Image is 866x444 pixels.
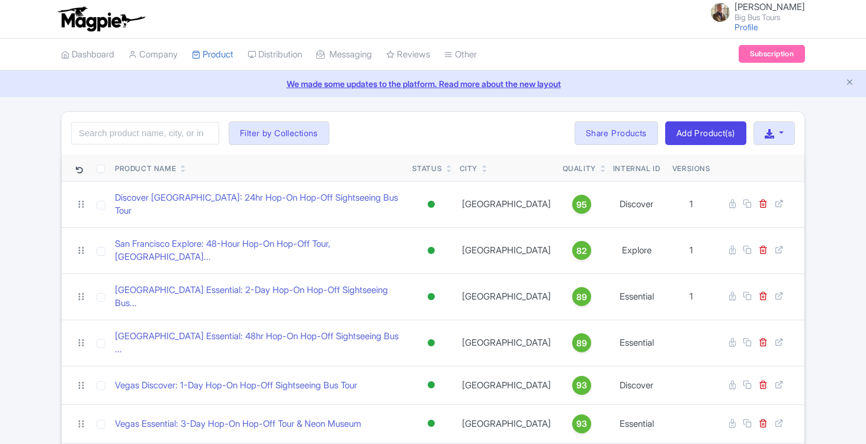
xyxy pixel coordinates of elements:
td: [GEOGRAPHIC_DATA] [455,404,558,443]
td: Discover [606,366,668,404]
a: 95 [563,195,601,214]
div: Active [425,196,437,213]
a: We made some updates to the platform. Read more about the new layout [7,78,859,90]
a: Subscription [739,45,805,63]
img: logo-ab69f6fb50320c5b225c76a69d11143b.png [55,6,147,32]
div: Status [412,163,442,174]
img: ft7zigi60redcfov4fja.jpg [711,3,730,22]
a: Messaging [316,38,372,71]
td: [GEOGRAPHIC_DATA] [455,366,558,404]
input: Search product name, city, or interal id [71,122,219,144]
button: Filter by Collections [229,121,329,145]
div: Active [425,334,437,352]
span: 1 [689,198,693,210]
td: Discover [606,181,668,227]
span: 82 [576,244,587,258]
a: 93 [563,414,601,433]
span: 93 [576,417,587,430]
td: Essential [606,404,668,443]
a: Share Products [575,121,658,145]
div: Active [425,288,437,305]
small: Big Bus Tours [735,14,805,21]
td: [GEOGRAPHIC_DATA] [455,227,558,274]
span: 89 [576,337,587,350]
a: Product [192,38,233,71]
th: Versions [668,155,716,182]
a: 89 [563,287,601,306]
a: Profile [735,22,758,32]
div: Quality [563,163,596,174]
td: [GEOGRAPHIC_DATA] [455,181,558,227]
a: 89 [563,333,601,352]
a: Distribution [248,38,302,71]
a: Vegas Discover: 1-Day Hop-On Hop-Off Sightseeing Bus Tour [115,379,357,392]
td: Explore [606,227,668,274]
div: Active [425,242,437,259]
a: Vegas Essential: 3-Day Hop-On Hop-Off Tour & Neon Museum [115,417,361,431]
span: 89 [576,291,587,304]
a: [PERSON_NAME] Big Bus Tours [704,2,805,21]
span: 93 [576,379,587,392]
a: [GEOGRAPHIC_DATA] Essential: 48hr Hop-On Hop-Off Sightseeing Bus ... [115,330,403,356]
td: Essential [606,320,668,366]
a: [GEOGRAPHIC_DATA] Essential: 2-Day Hop-On Hop-Off Sightseeing Bus... [115,284,403,310]
td: Essential [606,274,668,320]
div: Product Name [115,163,176,174]
a: Add Product(s) [665,121,746,145]
a: 82 [563,241,601,260]
span: [PERSON_NAME] [735,1,805,12]
span: 1 [689,244,693,256]
a: Reviews [386,38,430,71]
td: [GEOGRAPHIC_DATA] [455,320,558,366]
div: Active [425,415,437,432]
a: Dashboard [61,38,114,71]
a: San Francisco Explore: 48-Hour Hop-On Hop-Off Tour, [GEOGRAPHIC_DATA]... [115,237,403,264]
div: City [460,163,477,174]
th: Internal ID [606,155,668,182]
td: [GEOGRAPHIC_DATA] [455,274,558,320]
a: 93 [563,376,601,395]
span: 1 [689,291,693,302]
a: Other [444,38,477,71]
a: Company [129,38,178,71]
a: Discover [GEOGRAPHIC_DATA]: 24hr Hop-On Hop-Off Sightseeing Bus Tour [115,191,403,218]
button: Close announcement [845,76,854,90]
div: Active [425,377,437,394]
span: 95 [576,198,587,211]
